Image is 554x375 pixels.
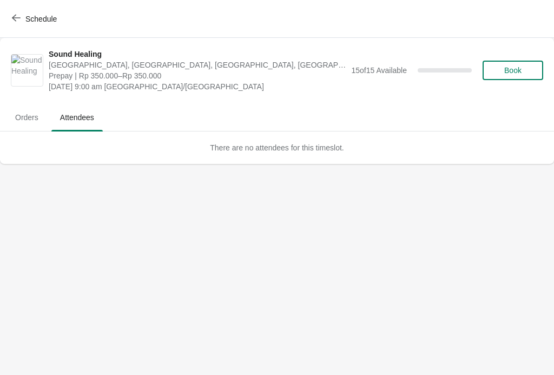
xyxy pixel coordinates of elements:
[5,9,65,29] button: Schedule
[504,66,522,75] span: Book
[210,143,344,152] span: There are no attendees for this timeslot.
[49,81,346,92] span: [DATE] 9:00 am [GEOGRAPHIC_DATA]/[GEOGRAPHIC_DATA]
[483,61,543,80] button: Book
[6,108,47,127] span: Orders
[49,60,346,70] span: [GEOGRAPHIC_DATA], [GEOGRAPHIC_DATA], [GEOGRAPHIC_DATA], [GEOGRAPHIC_DATA], [GEOGRAPHIC_DATA]
[351,66,407,75] span: 15 of 15 Available
[25,15,57,23] span: Schedule
[49,70,346,81] span: Prepay | Rp 350.000–Rp 350.000
[11,55,43,86] img: Sound Healing
[49,49,346,60] span: Sound Healing
[51,108,103,127] span: Attendees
